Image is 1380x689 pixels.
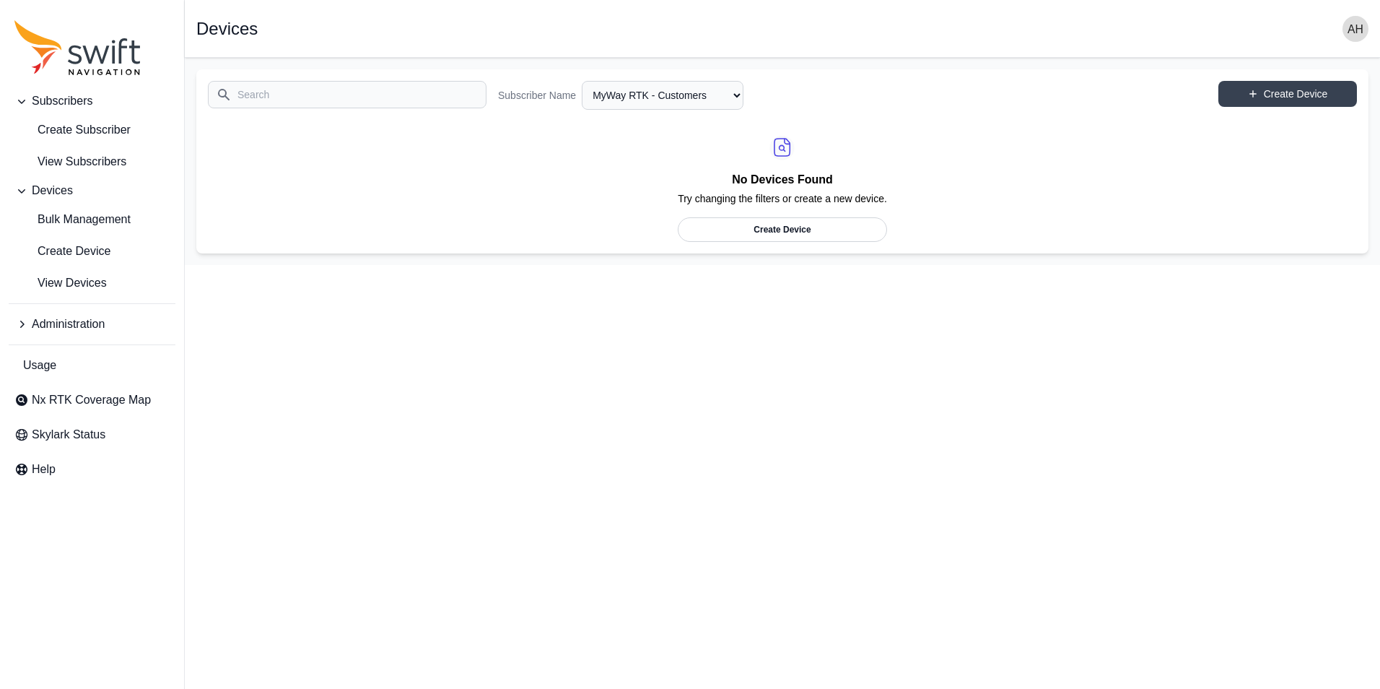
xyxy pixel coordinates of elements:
span: Administration [32,316,105,333]
span: Bulk Management [14,211,131,228]
span: Create Device [14,243,110,260]
h1: Devices [196,20,258,38]
button: Devices [9,176,175,205]
a: Nx RTK Coverage Map [9,386,175,415]
span: Nx RTK Coverage Map [32,391,151,409]
h2: No Devices Found [678,170,887,192]
select: Subscriber [582,81,743,110]
button: Subscribers [9,87,175,116]
span: Skylark Status [32,426,105,443]
a: View Subscribers [9,147,175,176]
button: Administration [9,310,175,339]
span: Subscribers [32,92,92,110]
span: Create Subscriber [14,121,131,139]
input: Search [208,81,486,108]
label: Subscriber Name [498,88,576,103]
span: Usage [23,357,56,374]
span: View Subscribers [14,153,126,170]
a: View Devices [9,269,175,298]
a: Create Device [1218,81,1357,107]
a: Create Device [9,237,175,266]
span: Help [32,461,56,478]
span: View Devices [14,274,107,292]
a: Skylark Status [9,420,175,449]
a: Bulk Management [9,205,175,234]
p: Try changing the filters or create a new device. [678,192,887,217]
span: Devices [32,182,73,199]
a: Usage [9,351,175,380]
a: Create Subscriber [9,116,175,144]
a: Create Device [678,217,887,242]
a: Help [9,455,175,484]
img: user photo [1342,16,1368,42]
